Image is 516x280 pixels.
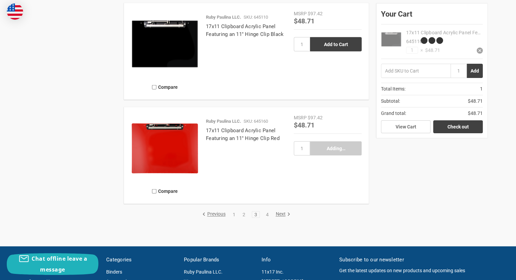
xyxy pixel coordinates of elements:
a: Binders [106,269,122,275]
a: 17x11 Clipboard Acrylic Panel Fe… [406,30,480,35]
span: 1 [480,85,483,93]
a: Next [273,212,290,218]
button: Chat offline leave a message [7,253,98,275]
h5: Info [262,256,332,264]
a: 3 [252,212,260,217]
p: Ruby Paulina LLC. [206,14,241,21]
a: 2 [240,212,248,217]
p: Ruby Paulina LLC. [206,118,241,125]
img: 17x11 Clipboard Acrylic Panel Featuring an 11" Hinge Clip Black [131,10,199,78]
a: 1 [230,212,238,217]
input: Add to Cart [310,37,362,52]
span: $97.42 [308,11,323,16]
a: Check out [433,120,483,133]
h5: Subscribe to our newsletter [339,256,488,264]
img: 17x11 Clipboard Acrylic Panel Featuring an 11" Hinge Clip Red [131,114,199,182]
span: Subtotal: [381,98,400,105]
span: Chat offline leave a message [32,255,87,273]
span: $48.71 [294,120,314,129]
input: Compare [152,85,156,89]
span: × [418,47,423,54]
a: View Cart [381,120,431,133]
p: SKU: 645160 [244,118,268,125]
span: $97.42 [308,115,323,120]
span: 645110 [406,39,422,44]
p: SKU: 645110 [244,14,268,21]
button: Add [467,64,483,78]
a: 17x11 Clipboard Acrylic Panel Featuring an 11" Hinge Clip Red [206,127,280,141]
span: Total Items: [381,85,405,93]
a: Ruby Paulina LLC. [184,269,223,275]
img: duty and tax information for United States [7,3,23,20]
img: 17x11 Clipboard Acrylic Panel Featuring an 11" Hinge Clip Black [381,29,401,49]
label: Compare [131,186,199,197]
h5: Popular Brands [184,256,254,264]
input: Adding… [310,141,362,156]
input: Add SKU to Cart [381,64,451,78]
a: 17x11 Clipboard Acrylic Panel Featuring an 11" Hinge Clip Black [206,23,284,37]
div: MSRP [294,114,307,121]
div: MSRP [294,10,307,17]
div: Your Cart [381,8,483,24]
p: Get the latest updates on new products and upcoming sales [339,267,488,274]
a: 4 [263,212,271,217]
span: Grand total: [381,110,406,117]
h5: Categories [106,256,177,264]
input: Compare [152,189,156,194]
span: $48.71 [468,110,483,117]
span: $48.71 [468,98,483,105]
span: $48.71 [294,16,314,25]
label: Compare [131,82,199,93]
a: Previous [202,212,228,218]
